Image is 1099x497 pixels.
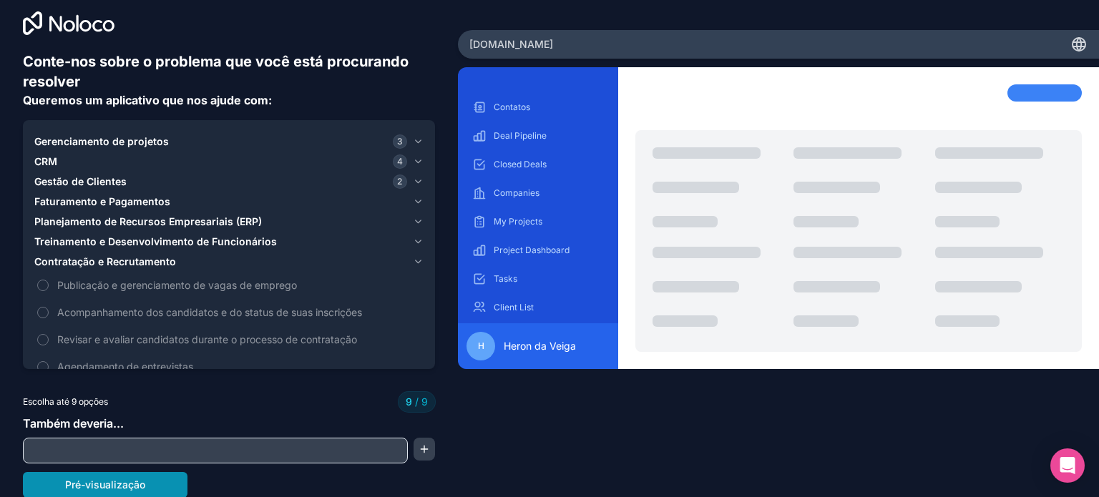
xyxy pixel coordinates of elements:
[494,187,604,199] p: Companies
[34,252,424,272] button: Contratação e Recrutamento
[37,307,49,318] button: Acompanhamento dos candidatos e do status de suas inscrições
[34,212,424,232] button: Planejamento de Recursos Empresariais (ERP)
[415,395,419,408] font: /
[34,172,424,192] button: Gestão de Clientes2
[494,245,604,256] p: Project Dashboard
[397,136,403,147] font: 3
[57,306,362,318] font: Acompanhamento dos candidatos e do status de suas inscrições
[34,195,170,207] font: Faturamento e Pagamentos
[494,216,604,227] p: My Projects
[34,192,424,212] button: Faturamento e Pagamentos
[23,416,124,430] font: Também deveria...
[65,478,145,491] font: Pré-visualização
[406,395,412,408] font: 9
[23,53,409,90] font: Conte-nos sobre o problema que você está procurando resolver
[34,255,176,267] font: Contratação e Recrutamento
[57,333,357,345] font: Revisar e avaliar candidatos durante o processo de contratação
[34,155,57,167] font: CRM
[57,360,193,373] font: Agendamento de entrevistas
[34,215,262,227] font: Planejamento de Recursos Empresariais (ERP)
[504,340,576,352] font: Heron da Veiga
[494,159,604,170] p: Closed Deals
[57,279,297,291] font: Publicação e gerenciamento de vagas de emprego
[494,130,604,142] p: Deal Pipeline
[421,395,428,408] font: 9
[34,135,169,147] font: Gerenciamento de projetos
[1050,448,1085,483] div: Abra o Intercom Messenger
[37,280,49,291] button: Publicação e gerenciamento de vagas de emprego
[23,396,108,407] font: Escolha até 9 opções
[469,38,553,50] font: [DOMAIN_NAME]
[34,232,424,252] button: Treinamento e Desenvolvimento de Funcionários
[37,361,49,373] button: Agendamento de entrevistas
[494,102,530,112] font: Contatos
[34,152,424,172] button: CRM4
[34,235,277,247] font: Treinamento e Desenvolvimento de Funcionários
[397,176,402,187] font: 2
[37,334,49,345] button: Revisar e avaliar candidatos durante o processo de contratação
[478,340,484,351] font: H
[469,96,607,312] div: conteúdo rolável
[397,156,403,167] font: 4
[34,272,424,380] div: Contratação e Recrutamento
[23,93,272,107] font: Queremos um aplicativo que nos ajude com:
[34,175,127,187] font: Gestão de Clientes
[34,132,424,152] button: Gerenciamento de projetos3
